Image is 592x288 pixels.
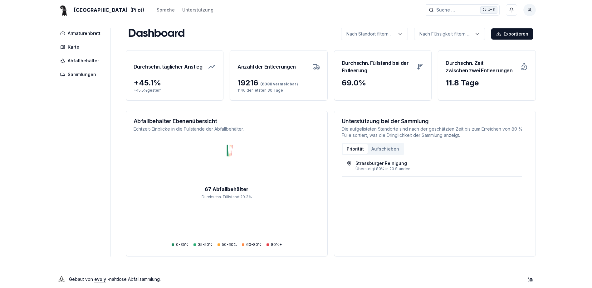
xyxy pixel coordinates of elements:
[134,78,216,88] div: + 45.1 %
[128,28,185,40] h1: Dashboard
[68,44,79,50] span: Karte
[56,274,66,284] img: Evoly Logo
[237,78,320,88] div: 19216
[355,160,407,166] div: Strassburger Reinigung
[56,41,107,53] a: Karte
[56,69,107,80] a: Sammlungen
[130,6,144,14] span: (Pilot)
[205,186,248,192] tspan: 67 Abfallbehälter
[218,242,237,247] div: 50-60%
[157,6,175,14] button: Sprache
[134,88,216,93] p: + 45.5 % gestern
[446,58,517,75] h3: Durchschn. Zeit zwischen zwei Entleerungen
[56,2,71,17] img: Basel Logo
[436,7,455,13] span: Suche ...
[68,30,100,36] span: Armaturenbrett
[237,88,320,93] p: 1146 der letzten 30 Tage
[346,31,393,37] p: Nach Standort filtern ...
[56,28,107,39] a: Armaturenbrett
[342,118,528,124] h3: Unterstützung bei der Sammlung
[419,31,470,37] p: Nach Flüssigkeit filtern ...
[68,71,96,78] span: Sammlungen
[414,28,485,40] button: label
[74,6,128,14] span: [GEOGRAPHIC_DATA]
[242,242,262,247] div: 60-80%
[56,55,107,66] a: Abfallbehälter
[347,160,517,171] a: Strassburger ReinigungÜbersteigt 80% in 20 Stunden
[343,144,368,154] button: Priorität
[172,242,188,247] div: 0-35%
[368,144,403,154] button: Aufschieben
[182,6,213,14] a: Unterstützung
[342,78,424,88] div: 69.0 %
[446,78,528,88] div: 11.8 Tage
[94,276,106,282] a: evoly
[342,126,528,138] p: Die aufgelisteten Standorte sind nach der geschätzten Zeit bis zum Erreichen von 80 % Fülle sorti...
[69,275,161,284] p: Gebaut von - nahtlose Abfallsammlung .
[68,58,99,64] span: Abfallbehälter
[56,6,144,14] a: [GEOGRAPHIC_DATA](Pilot)
[134,126,320,132] p: Echtzeit-Einblicke in die Füllstände der Abfallbehälter.
[258,82,298,86] span: (6088 vermeidbar)
[425,4,500,16] button: Suche ...Ctrl+K
[134,118,320,124] h3: Abfallbehälter Ebenenübersicht
[134,58,203,75] h3: Durchschn. täglicher Anstieg
[491,28,533,40] button: Exportieren
[237,58,296,75] h3: Anzahl der Entleerungen
[267,242,282,247] div: 80%+
[342,58,413,75] h3: Durchschn. Füllstand bei der Entleerung
[193,242,213,247] div: 35-50%
[202,194,252,199] tspan: Durchschn. Füllstand : 29.3 %
[355,166,517,171] div: Übersteigt 80% in 20 Stunden
[341,28,408,40] button: label
[157,7,175,13] div: Sprache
